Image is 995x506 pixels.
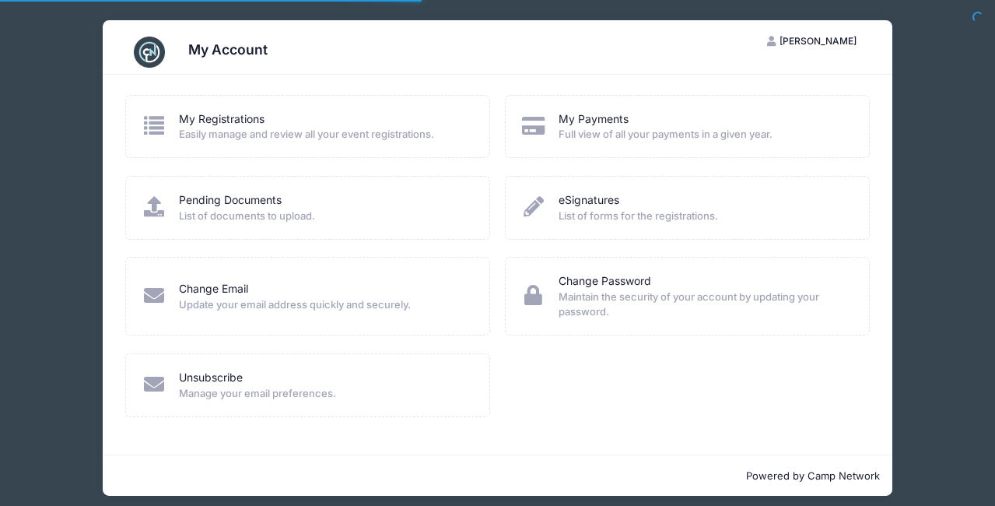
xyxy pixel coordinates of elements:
a: eSignatures [559,192,619,209]
span: Manage your email preferences. [179,386,469,402]
a: My Registrations [179,111,265,128]
span: List of forms for the registrations. [559,209,849,224]
p: Powered by Camp Network [115,469,880,484]
a: Change Email [179,281,248,297]
span: Maintain the security of your account by updating your password. [559,290,849,320]
span: [PERSON_NAME] [780,35,857,47]
button: [PERSON_NAME] [753,28,870,54]
span: List of documents to upload. [179,209,469,224]
span: Easily manage and review all your event registrations. [179,127,469,142]
a: Pending Documents [179,192,282,209]
span: Update your email address quickly and securely. [179,297,469,313]
img: CampNetwork [134,37,165,68]
a: Unsubscribe [179,370,243,386]
a: My Payments [559,111,629,128]
h3: My Account [188,41,268,58]
a: Change Password [559,273,651,290]
span: Full view of all your payments in a given year. [559,127,849,142]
